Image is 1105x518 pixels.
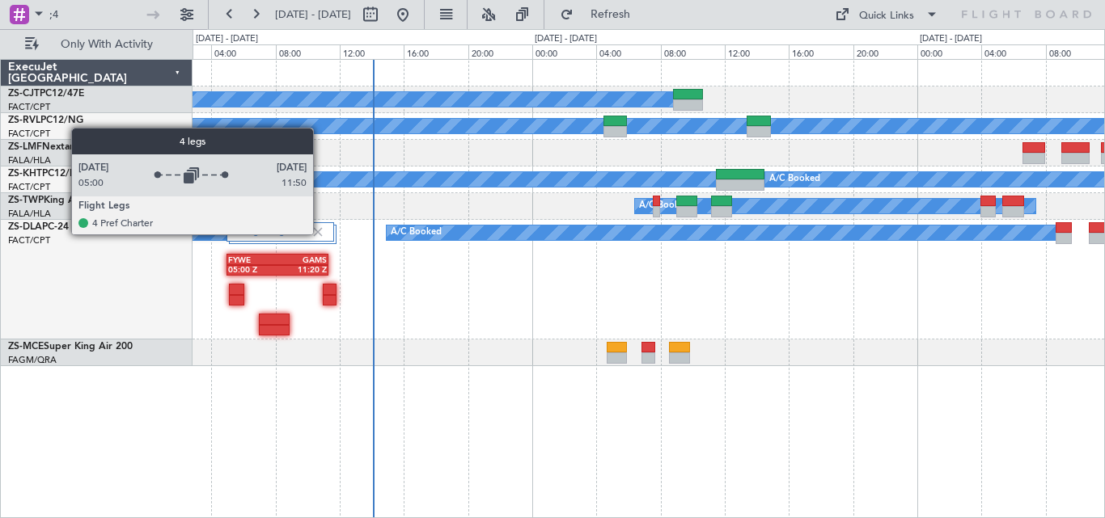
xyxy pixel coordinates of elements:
[789,44,853,59] div: 16:00
[211,44,275,59] div: 04:00
[8,142,114,152] a: ZS-LMFNextant 400XTi
[8,169,42,179] span: ZS-KHT
[596,44,660,59] div: 04:00
[639,194,690,218] div: A/C Booked
[577,9,645,20] span: Refresh
[340,44,404,59] div: 12:00
[661,44,725,59] div: 08:00
[8,222,42,232] span: ZS-DLA
[552,2,650,27] button: Refresh
[769,167,820,192] div: A/C Booked
[311,225,325,239] img: gray-close.svg
[196,32,258,46] div: [DATE] - [DATE]
[8,128,50,140] a: FACT/CPT
[391,221,442,245] div: A/C Booked
[228,264,277,274] div: 05:00 Z
[49,2,142,27] input: Trip Number
[8,101,50,113] a: FACT/CPT
[468,44,532,59] div: 20:00
[8,196,44,205] span: ZS-TWP
[920,32,982,46] div: [DATE] - [DATE]
[8,142,42,152] span: ZS-LMF
[8,342,133,352] a: ZS-MCESuper King Air 200
[404,44,468,59] div: 16:00
[276,44,340,59] div: 08:00
[8,354,57,366] a: FAGM/QRA
[532,44,596,59] div: 00:00
[8,169,85,179] a: ZS-KHTPC12/NG
[8,342,44,352] span: ZS-MCE
[18,32,176,57] button: Only With Activity
[228,255,277,264] div: FYWE
[827,2,946,27] button: Quick Links
[8,116,40,125] span: ZS-RVL
[8,196,102,205] a: ZS-TWPKing Air 260
[853,44,917,59] div: 20:00
[275,7,351,22] span: [DATE] - [DATE]
[8,181,50,193] a: FACT/CPT
[981,44,1045,59] div: 04:00
[277,264,327,274] div: 11:20 Z
[8,89,40,99] span: ZS-CJT
[8,116,83,125] a: ZS-RVLPC12/NG
[8,208,51,220] a: FALA/HLA
[917,44,981,59] div: 00:00
[859,8,914,24] div: Quick Links
[42,39,171,50] span: Only With Activity
[235,225,311,239] label: 4 Flight Legs
[8,89,84,99] a: ZS-CJTPC12/47E
[8,234,50,246] a: FACT/CPT
[8,222,69,232] a: ZS-DLAPC-24
[535,32,597,46] div: [DATE] - [DATE]
[8,154,51,166] a: FALA/HLA
[725,44,789,59] div: 12:00
[277,255,327,264] div: GAMS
